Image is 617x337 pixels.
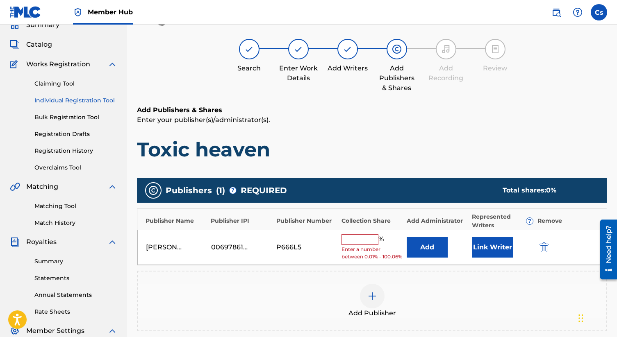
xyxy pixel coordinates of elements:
button: Add [407,237,448,258]
a: Registration History [34,147,117,155]
img: step indicator icon for Search [244,44,254,54]
img: Royalties [10,237,20,247]
img: step indicator icon for Review [490,44,500,54]
div: Publisher Name [146,217,207,225]
span: REQUIRED [241,184,287,197]
div: Drag [578,306,583,330]
div: Total shares: [503,185,591,195]
div: Represented Writers [472,213,533,230]
div: Publisher IPI [211,217,272,225]
span: Add Publisher [348,308,396,318]
img: add [367,291,377,301]
div: Enter Work Details [278,63,319,83]
span: ( 1 ) [216,184,225,197]
img: Summary [10,20,20,30]
a: Individual Registration Tool [34,96,117,105]
span: Member Hub [88,7,133,17]
a: Bulk Registration Tool [34,113,117,122]
a: Annual Statements [34,291,117,299]
div: Add Publishers & Shares [376,63,417,93]
span: Royalties [26,237,57,247]
img: 12a2ab48e56ec057fbd8.svg [540,242,549,252]
span: 0 % [546,186,556,194]
a: SummarySummary [10,20,59,30]
span: Summary [26,20,59,30]
div: Search [229,63,270,73]
div: Collection Share [342,217,403,225]
span: ? [230,187,236,194]
img: expand [107,326,117,336]
img: step indicator icon for Add Recording [441,44,451,54]
span: ? [526,218,533,224]
span: Publishers [166,184,212,197]
div: Remove [537,217,599,225]
span: Catalog [26,40,52,50]
h1: Toxic heaven [137,137,607,162]
span: Enter a number between 0.01% - 100.06% [342,246,403,260]
a: Public Search [548,4,565,20]
a: CatalogCatalog [10,40,52,50]
img: Catalog [10,40,20,50]
img: step indicator icon for Add Writers [343,44,353,54]
img: MLC Logo [10,6,41,18]
img: step indicator icon for Add Publishers & Shares [392,44,402,54]
img: Works Registration [10,59,20,69]
span: Member Settings [26,326,84,336]
a: Rate Sheets [34,308,117,316]
img: publishers [148,185,158,195]
a: Statements [34,274,117,283]
div: Help [569,4,586,20]
a: Matching Tool [34,202,117,210]
iframe: Resource Center [594,217,617,283]
img: expand [107,237,117,247]
div: Add Writers [327,63,368,73]
img: expand [107,182,117,192]
div: Review [475,63,516,73]
span: Works Registration [26,59,90,69]
p: Enter your publisher(s)/administrator(s). [137,115,607,125]
img: expand [107,59,117,69]
div: Publisher Number [276,217,337,225]
a: Overclaims Tool [34,163,117,172]
span: % [378,234,386,245]
span: Matching [26,182,58,192]
div: Add Recording [426,63,467,83]
a: Summary [34,257,117,266]
button: Link Writer [472,237,513,258]
a: Registration Drafts [34,130,117,138]
a: Claiming Tool [34,79,117,88]
h6: Add Publishers & Shares [137,105,607,115]
a: Match History [34,219,117,227]
img: step indicator icon for Enter Work Details [294,44,303,54]
div: User Menu [591,4,607,20]
img: Top Rightsholder [73,7,83,17]
img: Matching [10,182,20,192]
img: Member Settings [10,326,20,336]
img: search [551,7,561,17]
iframe: Chat Widget [576,298,617,337]
img: help [573,7,583,17]
div: Add Administrator [407,217,468,225]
